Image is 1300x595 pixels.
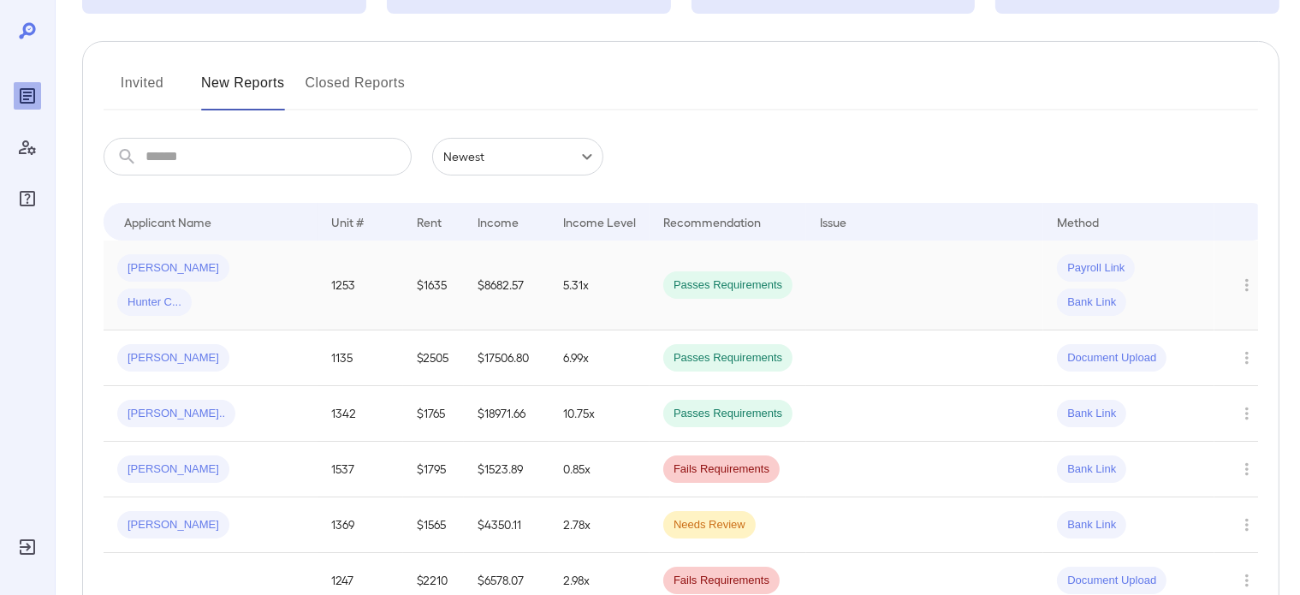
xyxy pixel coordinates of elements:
div: Income [478,211,519,232]
span: Document Upload [1057,573,1166,589]
td: $18971.66 [464,386,549,442]
td: $1635 [403,241,464,330]
td: 6.99x [549,330,650,386]
span: Bank Link [1057,295,1126,311]
td: 1537 [318,442,403,497]
span: [PERSON_NAME] [117,260,229,277]
span: Passes Requirements [663,277,792,294]
td: $2505 [403,330,464,386]
button: Row Actions [1233,455,1261,483]
div: Method [1057,211,1099,232]
td: 0.85x [549,442,650,497]
span: Payroll Link [1057,260,1135,277]
td: 10.75x [549,386,650,442]
div: Unit # [331,211,364,232]
span: Fails Requirements [663,573,780,589]
button: Closed Reports [306,69,406,110]
span: Passes Requirements [663,406,792,422]
td: 1342 [318,386,403,442]
span: [PERSON_NAME] [117,461,229,478]
span: Bank Link [1057,517,1126,533]
button: New Reports [201,69,285,110]
button: Row Actions [1233,271,1261,299]
span: Passes Requirements [663,350,792,366]
td: 5.31x [549,241,650,330]
button: Row Actions [1233,400,1261,427]
td: $17506.80 [464,330,549,386]
td: $8682.57 [464,241,549,330]
td: 1369 [318,497,403,553]
span: Hunter C... [117,295,192,311]
td: $1523.89 [464,442,549,497]
div: Log Out [14,533,41,561]
div: Recommendation [663,211,761,232]
td: $1565 [403,497,464,553]
button: Row Actions [1233,344,1261,372]
td: $1795 [403,442,464,497]
div: Manage Users [14,134,41,161]
span: Needs Review [663,517,756,533]
span: [PERSON_NAME].. [117,406,235,422]
span: Fails Requirements [663,461,780,478]
td: $4350.11 [464,497,549,553]
td: 1253 [318,241,403,330]
div: Applicant Name [124,211,211,232]
div: Newest [432,138,603,176]
button: Invited [104,69,181,110]
button: Row Actions [1233,567,1261,594]
td: 1135 [318,330,403,386]
span: Bank Link [1057,406,1126,422]
td: $1765 [403,386,464,442]
div: FAQ [14,185,41,212]
span: [PERSON_NAME] [117,517,229,533]
span: [PERSON_NAME] [117,350,229,366]
div: Reports [14,82,41,110]
button: Row Actions [1233,511,1261,538]
div: Issue [820,211,847,232]
span: Document Upload [1057,350,1166,366]
div: Income Level [563,211,636,232]
td: 2.78x [549,497,650,553]
span: Bank Link [1057,461,1126,478]
div: Rent [417,211,444,232]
